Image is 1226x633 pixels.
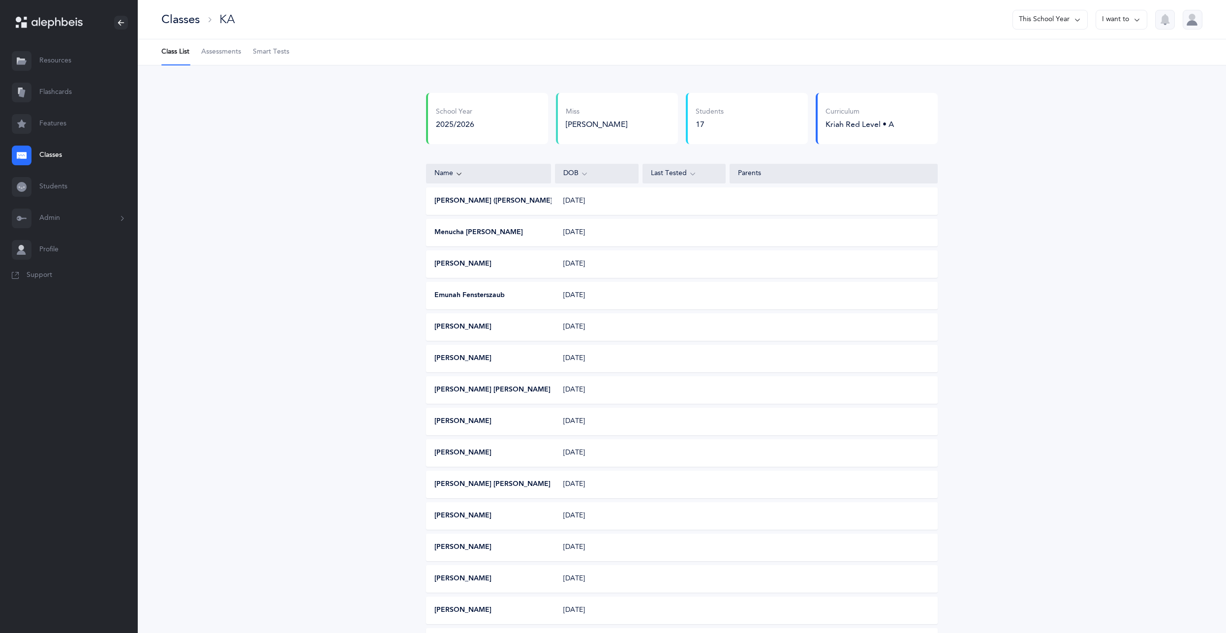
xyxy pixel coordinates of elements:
div: [DATE] [555,228,639,238]
div: [DATE] [555,259,639,269]
div: [DATE] [555,574,639,584]
div: 17 [696,119,724,130]
button: [PERSON_NAME] [434,322,491,332]
span: Support [27,271,52,280]
button: [PERSON_NAME] [434,543,491,552]
div: [DATE] [555,196,639,206]
button: [PERSON_NAME] [434,574,491,584]
button: [PERSON_NAME] [PERSON_NAME] [434,385,551,395]
button: Emunah Fensterszaub [434,291,505,301]
div: Classes [161,11,200,28]
div: [DATE] [555,543,639,552]
div: [DATE] [555,291,639,301]
div: [DATE] [555,511,639,521]
div: Name [434,168,543,179]
div: Miss [566,107,670,117]
div: [DATE] [555,354,639,363]
button: [PERSON_NAME] [434,417,491,426]
div: [PERSON_NAME] [566,119,670,130]
button: [PERSON_NAME] [434,354,491,363]
div: Curriculum [826,107,894,117]
button: I want to [1096,10,1147,30]
div: Last Tested [651,168,718,179]
div: [DATE] [555,385,639,395]
div: [DATE] [555,322,639,332]
button: [PERSON_NAME] [PERSON_NAME] [434,480,551,489]
div: KA [219,11,235,28]
div: [DATE] [555,417,639,426]
button: Menucha [PERSON_NAME] [434,228,523,238]
div: School Year [436,107,474,117]
div: Parents [738,169,929,179]
div: Students [696,107,724,117]
div: Kriah Red Level • A [826,119,894,130]
div: [DATE] [555,480,639,489]
button: [PERSON_NAME] [434,448,491,458]
div: DOB [563,168,630,179]
div: [DATE] [555,448,639,458]
span: Smart Tests [253,47,289,57]
button: [PERSON_NAME] [434,605,491,615]
button: This School Year [1012,10,1088,30]
span: Assessments [201,47,241,57]
button: [PERSON_NAME] [434,511,491,521]
button: [PERSON_NAME] ([PERSON_NAME]) [PERSON_NAME] [434,196,613,206]
div: 2025/2026 [436,119,474,130]
div: [DATE] [555,605,639,615]
button: [PERSON_NAME] [434,259,491,269]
